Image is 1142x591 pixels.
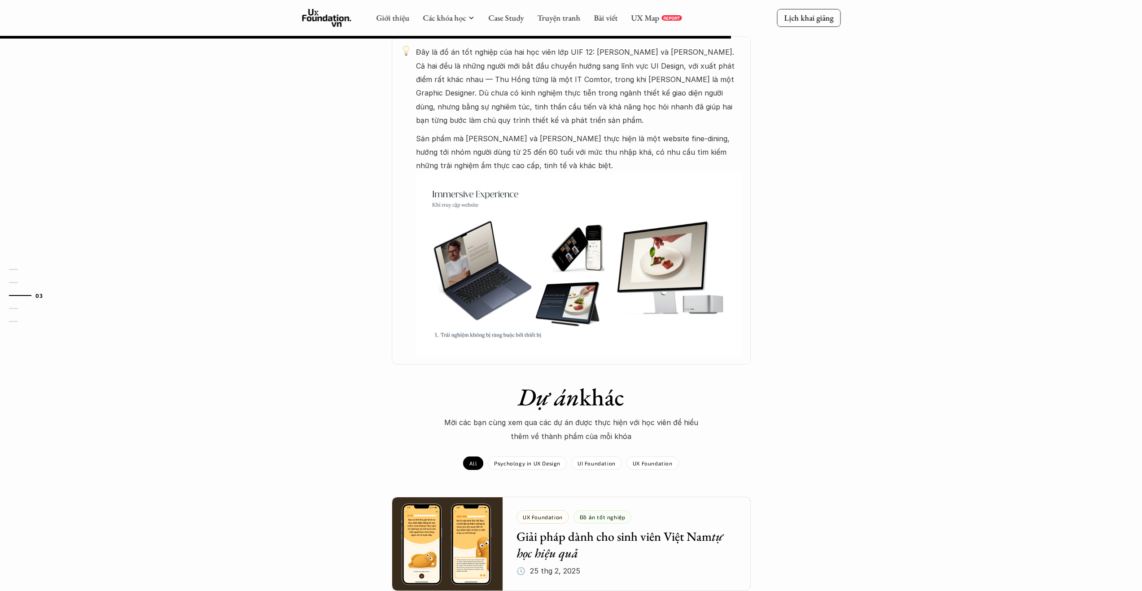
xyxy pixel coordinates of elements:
[9,290,52,301] a: 03
[35,292,43,299] strong: 03
[518,381,579,413] em: Dự án
[469,460,477,466] p: All
[392,497,751,591] a: UX FoundationĐồ án tốt nghiệpGiải pháp dành cho sinh viên Việt Namtự học hiệu quả🕔 25 thg 2, 2025
[416,132,742,173] p: Sản phẩm mà [PERSON_NAME] và [PERSON_NAME] thực hiện là một website fine-dining, hướng tới nhóm n...
[416,45,742,127] p: Đây là đồ án tốt nghiệp của hai học viên lớp UIF 12: [PERSON_NAME] và [PERSON_NAME]. Cả hai đều l...
[376,13,409,23] a: Giới thiệu
[488,13,524,23] a: Case Study
[578,460,616,466] p: UI Foundation
[777,9,840,26] a: Lịch khai giảng
[633,460,673,466] p: UX Foundation
[537,13,580,23] a: Truyện tranh
[437,416,706,443] p: Mời các bạn cùng xem qua các dự án được thực hiện với học viên để hiểu thêm về thành phẩm của mỗi...
[414,382,728,412] h1: khác
[631,13,659,23] a: UX Map
[494,460,560,466] p: Psychology in UX Design
[784,13,833,23] p: Lịch khai giảng
[594,13,617,23] a: Bài viết
[663,15,680,21] p: REPORT
[423,13,466,23] a: Các khóa học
